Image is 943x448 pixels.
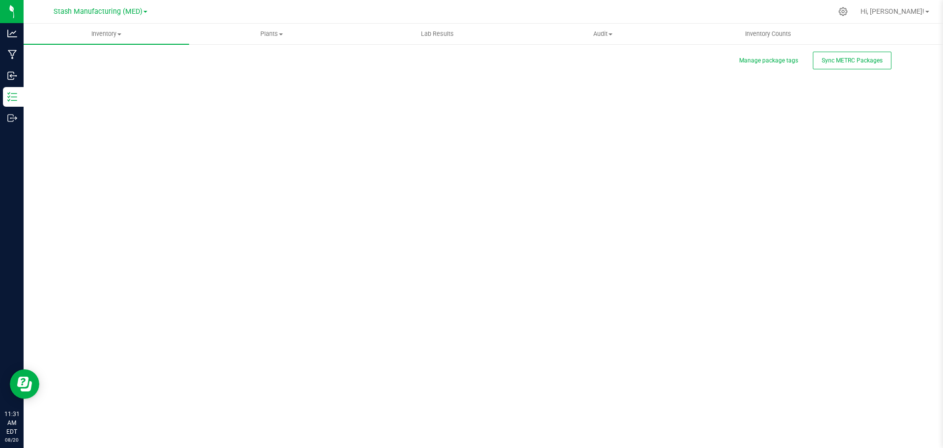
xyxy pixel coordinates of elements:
[732,30,804,38] span: Inventory Counts
[686,24,851,44] a: Inventory Counts
[822,57,883,64] span: Sync METRC Packages
[837,7,849,16] div: Manage settings
[7,113,17,123] inline-svg: Outbound
[4,410,19,436] p: 11:31 AM EDT
[7,92,17,102] inline-svg: Inventory
[190,30,354,38] span: Plants
[408,30,467,38] span: Lab Results
[24,30,189,38] span: Inventory
[813,52,891,69] button: Sync METRC Packages
[860,7,924,15] span: Hi, [PERSON_NAME]!
[7,29,17,38] inline-svg: Analytics
[189,24,355,44] a: Plants
[4,436,19,444] p: 08/20
[521,30,685,38] span: Audit
[10,369,39,399] iframe: Resource center
[24,24,189,44] a: Inventory
[7,50,17,60] inline-svg: Manufacturing
[355,24,520,44] a: Lab Results
[54,7,142,16] span: Stash Manufacturing (MED)
[520,24,686,44] a: Audit
[7,71,17,81] inline-svg: Inbound
[739,57,798,65] button: Manage package tags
